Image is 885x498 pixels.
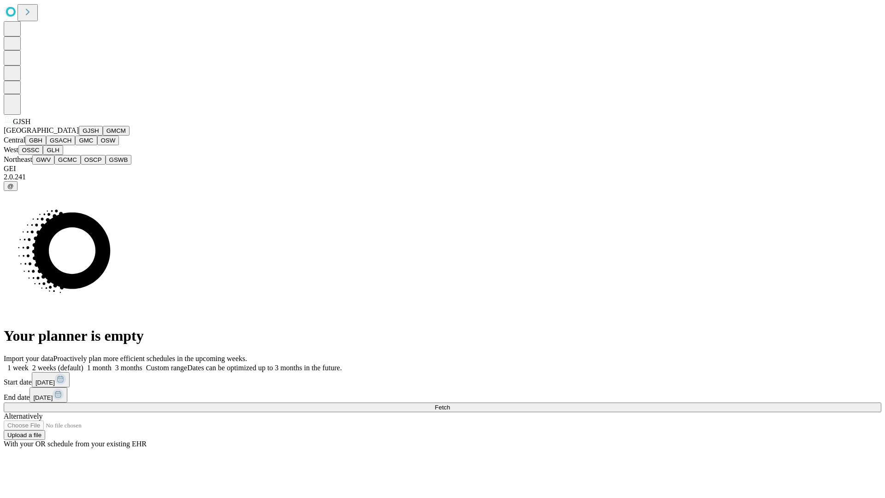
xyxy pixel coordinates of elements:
[4,430,45,440] button: Upload a file
[4,126,79,134] span: [GEOGRAPHIC_DATA]
[4,181,18,191] button: @
[435,404,450,411] span: Fetch
[4,146,18,154] span: West
[187,364,342,372] span: Dates can be optimized up to 3 months in the future.
[29,387,67,403] button: [DATE]
[53,355,247,362] span: Proactively plan more efficient schedules in the upcoming weeks.
[4,440,147,448] span: With your OR schedule from your existing EHR
[103,126,130,136] button: GMCM
[33,394,53,401] span: [DATE]
[4,165,881,173] div: GEI
[35,379,55,386] span: [DATE]
[43,145,63,155] button: GLH
[115,364,142,372] span: 3 months
[4,173,881,181] div: 2.0.241
[75,136,97,145] button: GMC
[54,155,81,165] button: GCMC
[146,364,187,372] span: Custom range
[7,183,14,190] span: @
[46,136,75,145] button: GSACH
[32,372,70,387] button: [DATE]
[7,364,29,372] span: 1 week
[4,387,881,403] div: End date
[4,355,53,362] span: Import your data
[79,126,103,136] button: GJSH
[4,155,32,163] span: Northeast
[32,155,54,165] button: GWV
[4,327,881,344] h1: Your planner is empty
[81,155,106,165] button: OSCP
[32,364,83,372] span: 2 weeks (default)
[4,403,881,412] button: Fetch
[13,118,30,125] span: GJSH
[25,136,46,145] button: GBH
[97,136,119,145] button: OSW
[106,155,132,165] button: GSWB
[87,364,112,372] span: 1 month
[4,372,881,387] div: Start date
[4,412,42,420] span: Alternatively
[18,145,43,155] button: OSSC
[4,136,25,144] span: Central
